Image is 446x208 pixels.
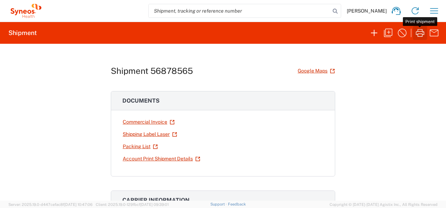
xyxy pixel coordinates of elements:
[330,201,438,208] span: Copyright © [DATE]-[DATE] Agistix Inc., All Rights Reserved
[297,65,335,77] a: Google Maps
[210,202,228,206] a: Support
[140,202,169,207] span: [DATE] 09:39:01
[96,202,169,207] span: Client: 2025.19.0-129fbcf
[149,4,330,18] input: Shipment, tracking or reference number
[122,140,158,153] a: Packing List
[122,153,201,165] a: Account Print Shipment Details
[122,116,175,128] a: Commercial Invoice
[122,97,160,104] span: Documents
[8,29,37,37] h2: Shipment
[122,128,177,140] a: Shipping Label Laser
[347,8,387,14] span: [PERSON_NAME]
[64,202,93,207] span: [DATE] 10:47:06
[8,202,93,207] span: Server: 2025.19.0-d447cefac8f
[111,66,193,76] h1: Shipment 56878565
[122,197,190,203] span: Carrier information
[228,202,246,206] a: Feedback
